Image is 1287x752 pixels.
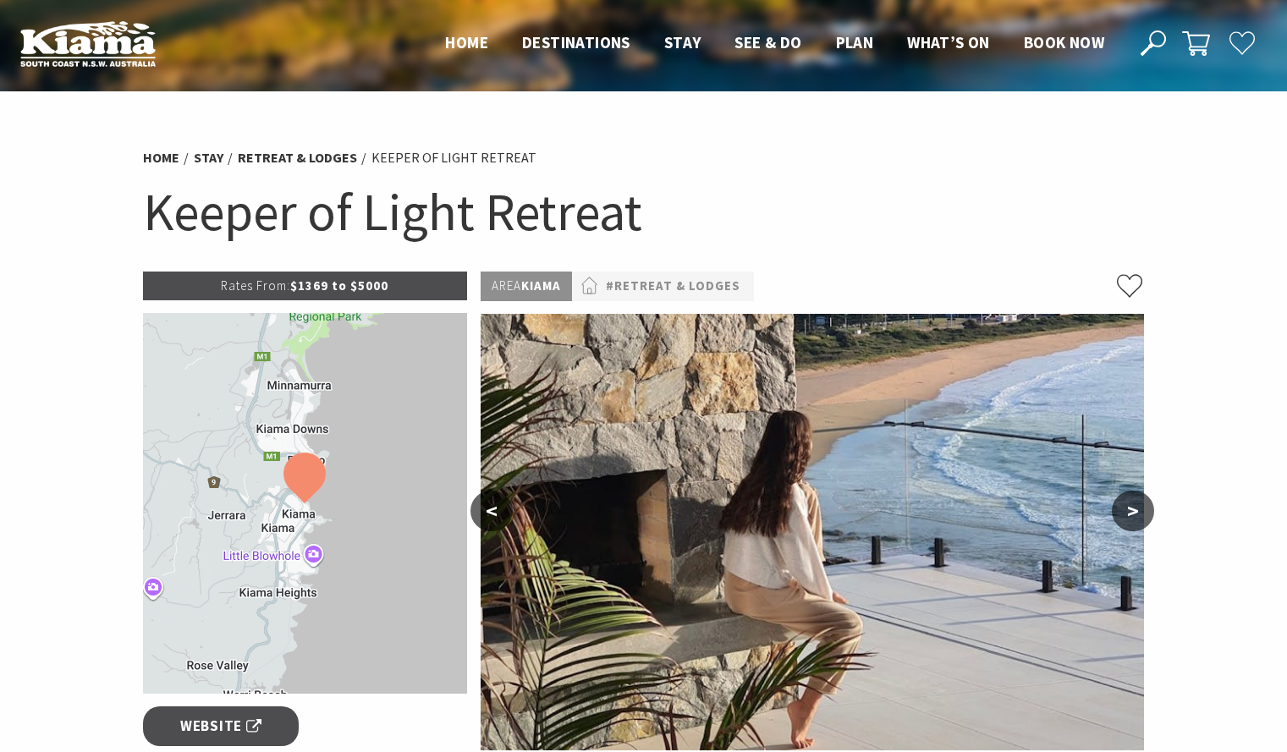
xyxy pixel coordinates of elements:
[907,32,990,52] span: What’s On
[664,32,701,52] span: Stay
[481,272,572,301] p: Kiama
[20,20,156,67] img: Kiama Logo
[1112,491,1154,531] button: >
[180,715,261,738] span: Website
[143,178,1145,246] h1: Keeper of Light Retreat
[836,32,874,52] span: Plan
[143,272,468,300] p: $1369 to $5000
[238,149,357,167] a: Retreat & Lodges
[143,149,179,167] a: Home
[428,30,1121,58] nav: Main Menu
[522,32,630,52] span: Destinations
[221,277,290,294] span: Rates From:
[143,706,300,746] a: Website
[194,149,223,167] a: Stay
[445,32,488,52] span: Home
[1024,32,1104,52] span: Book now
[734,32,801,52] span: See & Do
[606,276,740,297] a: #Retreat & Lodges
[470,491,513,531] button: <
[371,147,536,169] li: Keeper of Light Retreat
[492,277,521,294] span: Area
[481,314,1144,750] img: Keeper of Light Retreat photo of the balcony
